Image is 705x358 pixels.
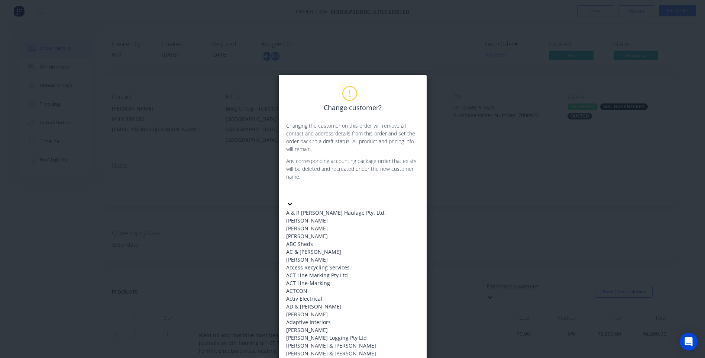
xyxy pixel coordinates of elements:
[286,263,419,271] div: Access Recycling Services
[286,342,419,349] div: [PERSON_NAME] & [PERSON_NAME]
[286,349,419,357] div: [PERSON_NAME] & [PERSON_NAME]
[286,271,419,279] div: ACT Line Marking Pty Ltd
[286,209,419,217] div: A & R [PERSON_NAME] Haulage Pty. Ltd.
[286,326,419,334] div: [PERSON_NAME]
[286,217,419,224] div: [PERSON_NAME]
[286,279,419,287] div: ACT Line-Marking
[286,256,419,263] div: [PERSON_NAME]
[286,287,419,295] div: ACTCON
[286,157,419,180] p: Any corresponding accounting package order that exists will be deleted and recreated under the ne...
[286,295,419,303] div: Activ Electrical
[286,334,419,342] div: [PERSON_NAME] Logging Pty Ltd
[324,103,382,113] span: Change customer?
[286,240,419,248] div: ABC Sheds
[286,318,419,326] div: Adaptive Interiors
[286,122,419,153] p: Changing the customer on this order will remove all contact and address details from this order a...
[286,248,419,256] div: AC & [PERSON_NAME]
[286,232,419,240] div: [PERSON_NAME]
[680,333,698,351] div: Open Intercom Messenger
[286,303,419,310] div: AD & [PERSON_NAME]
[286,310,419,318] div: [PERSON_NAME]
[286,224,419,232] div: [PERSON_NAME]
